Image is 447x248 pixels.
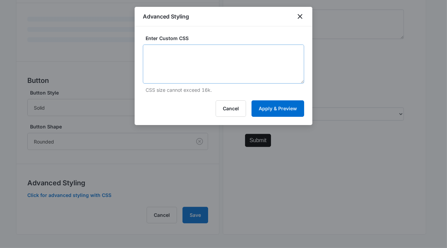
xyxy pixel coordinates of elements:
[143,12,189,21] h1: Advanced Styling
[146,86,304,94] p: CSS size cannot exceed 16k.
[7,173,27,182] label: Option 3
[146,35,307,42] label: Enter Custom CSS
[7,184,27,193] label: Option 2
[296,12,304,21] button: close
[252,100,304,117] button: Apply & Preview
[216,100,246,117] button: Cancel
[7,195,44,203] label: General Inquiry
